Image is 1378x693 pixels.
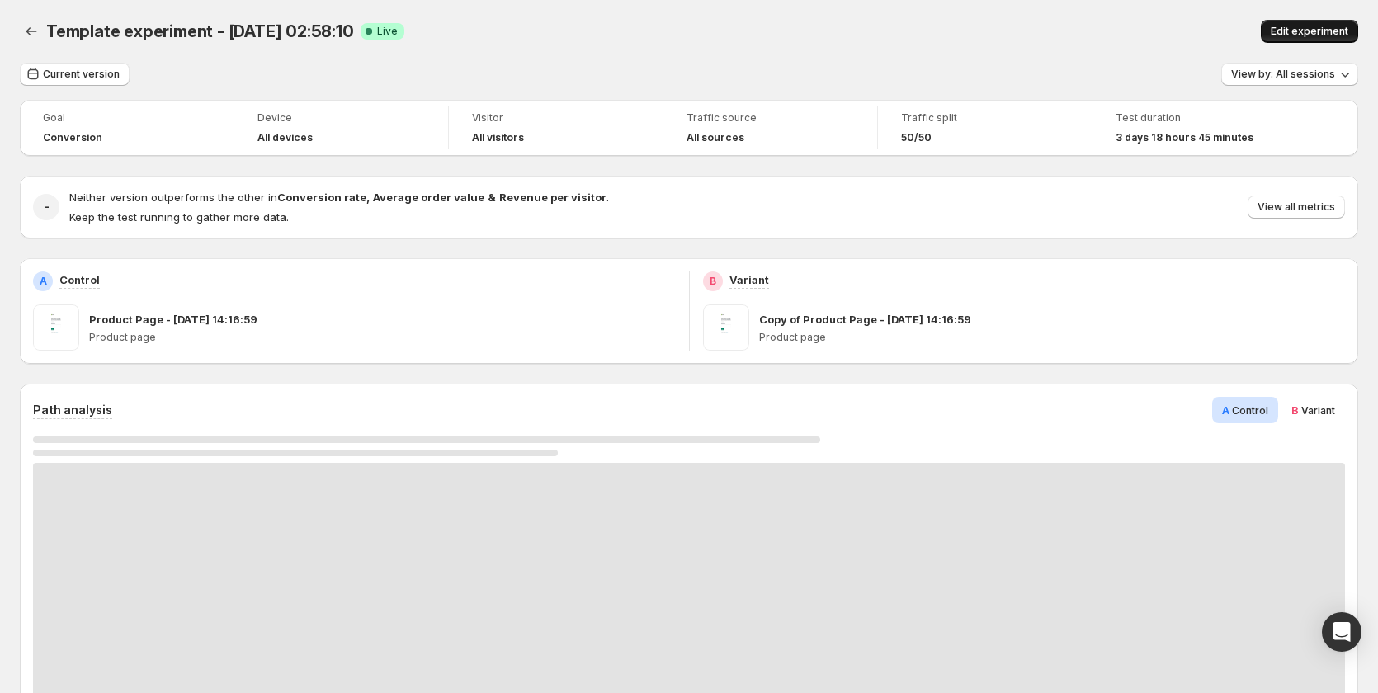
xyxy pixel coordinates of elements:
span: Visitor [472,111,639,125]
strong: Revenue per visitor [499,191,606,204]
button: Edit experiment [1261,20,1358,43]
p: Product page [89,331,676,344]
a: GoalConversion [43,110,210,146]
img: Copy of Product Page - Aug 13, 14:16:59 [703,304,749,351]
a: Test duration3 days 18 hours 45 minutes [1116,110,1284,146]
span: Neither version outperforms the other in . [69,191,609,204]
p: Copy of Product Page - [DATE] 14:16:59 [759,311,971,328]
span: Variant [1301,404,1335,417]
h3: Path analysis [33,402,112,418]
a: VisitorAll visitors [472,110,639,146]
span: View all metrics [1258,200,1335,214]
a: Traffic split50/50 [901,110,1069,146]
a: DeviceAll devices [257,110,425,146]
p: Product Page - [DATE] 14:16:59 [89,311,257,328]
h4: All visitors [472,131,524,144]
span: Live [377,25,398,38]
span: Device [257,111,425,125]
h2: B [710,275,716,288]
a: Traffic sourceAll sources [687,110,854,146]
img: Product Page - Aug 13, 14:16:59 [33,304,79,351]
span: Traffic source [687,111,854,125]
h2: A [40,275,47,288]
strong: & [488,191,496,204]
span: Control [1232,404,1268,417]
button: Back [20,20,43,43]
strong: Average order value [373,191,484,204]
button: View by: All sessions [1221,63,1358,86]
p: Variant [729,271,769,288]
span: Traffic split [901,111,1069,125]
h4: All sources [687,131,744,144]
span: Edit experiment [1271,25,1348,38]
span: Current version [43,68,120,81]
p: Product page [759,331,1346,344]
div: Open Intercom Messenger [1322,612,1361,652]
span: Test duration [1116,111,1284,125]
h2: - [44,199,50,215]
h4: All devices [257,131,313,144]
strong: Conversion rate [277,191,366,204]
span: 3 days 18 hours 45 minutes [1116,131,1253,144]
span: View by: All sessions [1231,68,1335,81]
button: Current version [20,63,130,86]
p: Control [59,271,100,288]
button: View all metrics [1248,196,1345,219]
span: B [1291,403,1299,417]
span: 50/50 [901,131,932,144]
span: Goal [43,111,210,125]
span: Keep the test running to gather more data. [69,210,289,224]
span: Conversion [43,131,102,144]
span: A [1222,403,1229,417]
span: Template experiment - [DATE] 02:58:10 [46,21,354,41]
strong: , [366,191,370,204]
